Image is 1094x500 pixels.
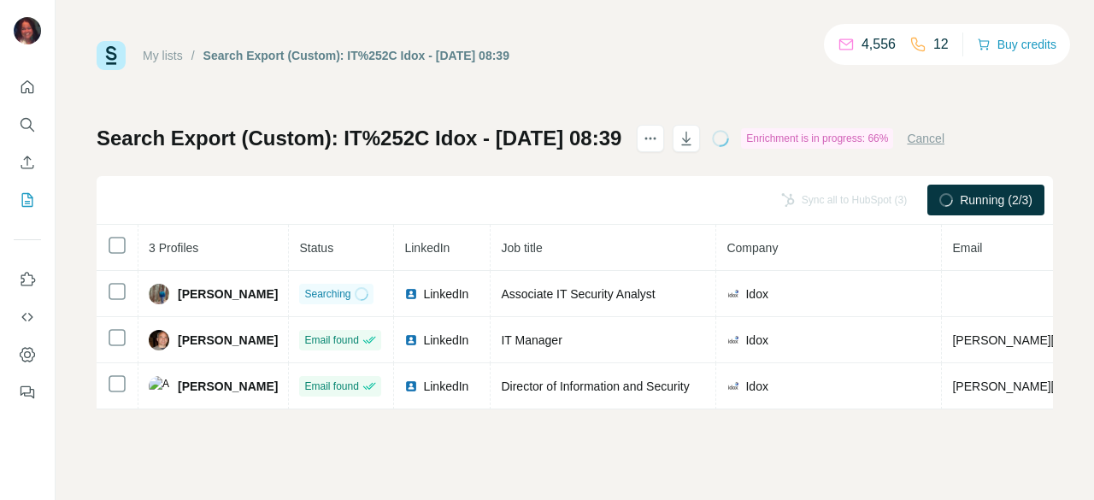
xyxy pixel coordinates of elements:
div: Enrichment is in progress: 66% [741,128,893,149]
span: Email found [304,332,358,348]
span: IT Manager [501,333,562,347]
span: Associate IT Security Analyst [501,287,655,301]
button: Use Surfe API [14,302,41,332]
img: Surfe Logo [97,41,126,70]
span: Idox [745,332,768,349]
img: Avatar [149,284,169,304]
img: LinkedIn logo [404,287,418,301]
span: LinkedIn [404,241,450,255]
span: Searching [304,286,350,302]
span: Idox [745,378,768,395]
div: Search Export (Custom): IT%252C Idox - [DATE] 08:39 [203,47,509,64]
img: company-logo [726,379,740,393]
h1: Search Export (Custom): IT%252C Idox - [DATE] 08:39 [97,125,621,152]
span: Company [726,241,778,255]
span: Email found [304,379,358,394]
p: 12 [933,34,949,55]
button: My lists [14,185,41,215]
img: company-logo [726,287,740,301]
span: [PERSON_NAME] [178,285,278,303]
img: company-logo [726,333,740,347]
button: Enrich CSV [14,147,41,178]
button: Cancel [907,130,944,147]
span: Idox [745,285,768,303]
span: LinkedIn [423,378,468,395]
img: Avatar [149,330,169,350]
button: Use Surfe on LinkedIn [14,264,41,295]
img: Avatar [14,17,41,44]
span: [PERSON_NAME] [178,378,278,395]
button: Feedback [14,377,41,408]
span: LinkedIn [423,285,468,303]
span: [PERSON_NAME] [178,332,278,349]
span: Running (2/3) [960,191,1032,209]
p: 4,556 [862,34,896,55]
span: Email [952,241,982,255]
li: / [191,47,195,64]
button: Search [14,109,41,140]
button: Buy credits [977,32,1056,56]
span: Job title [501,241,542,255]
button: Dashboard [14,339,41,370]
span: Director of Information and Security [501,379,689,393]
button: actions [637,125,664,152]
span: Status [299,241,333,255]
button: Quick start [14,72,41,103]
span: 3 Profiles [149,241,198,255]
a: My lists [143,49,183,62]
span: LinkedIn [423,332,468,349]
img: Avatar [149,376,169,397]
img: LinkedIn logo [404,379,418,393]
img: LinkedIn logo [404,333,418,347]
